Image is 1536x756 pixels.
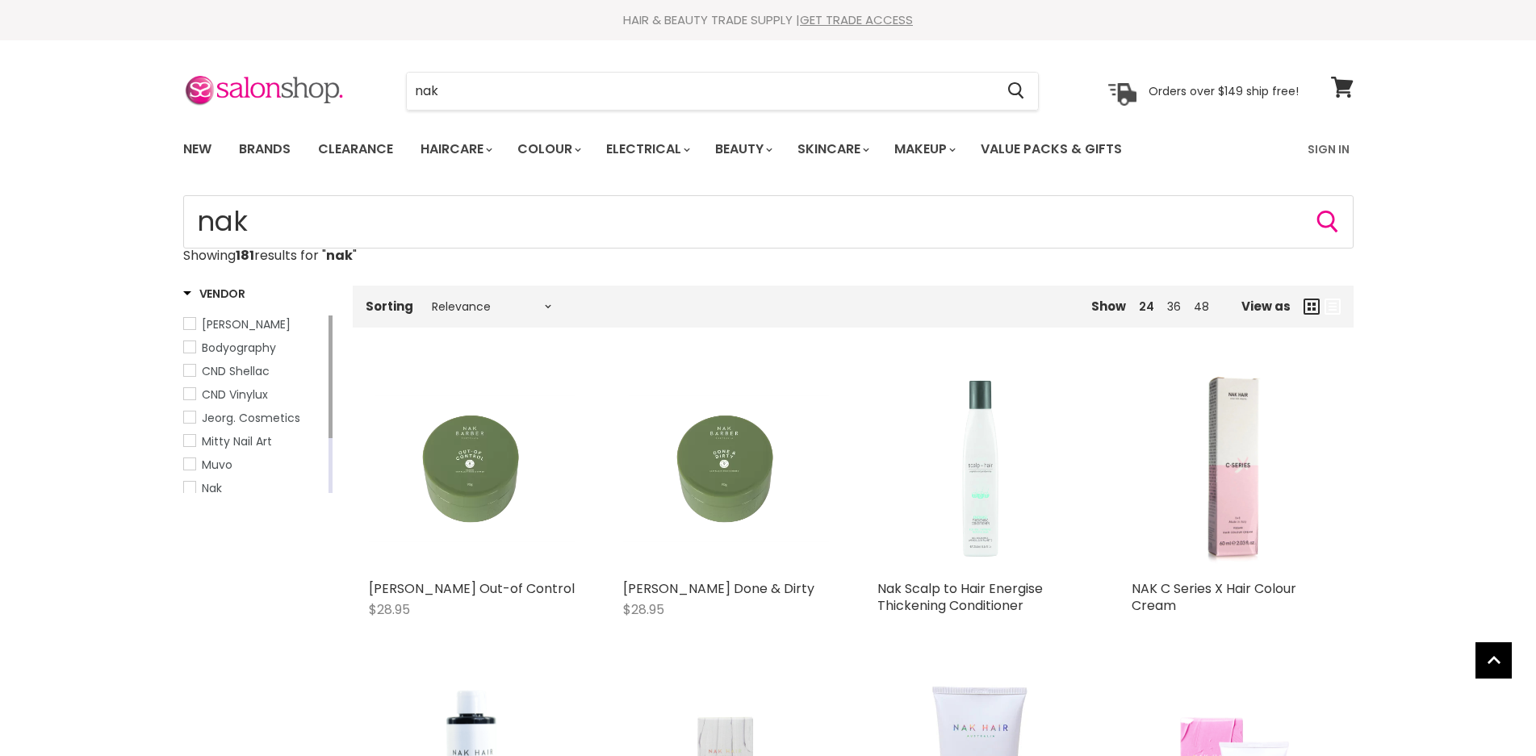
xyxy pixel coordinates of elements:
img: Nak Barber Done & Dirty [623,366,829,572]
nav: Main [163,126,1374,173]
a: NAK C Series X Hair Colour Cream [1132,579,1296,615]
span: $28.95 [369,600,410,619]
a: Beauty [703,132,782,166]
a: Ardell [183,315,325,333]
button: Search [995,73,1038,110]
ul: Main menu [171,126,1216,173]
p: Orders over $149 ship free! [1149,83,1299,98]
a: Sign In [1298,132,1359,166]
a: Nak [183,479,325,497]
a: Electrical [594,132,700,166]
input: Search [407,73,995,110]
span: View as [1241,299,1291,313]
a: NAK C Series X Hair Colour Cream [1132,366,1337,572]
span: $28.95 [623,600,664,619]
a: 36 [1167,299,1181,315]
span: Muvo [202,457,232,473]
a: Bodyography [183,339,325,357]
img: NAK C Series X Hair Colour Cream [1166,366,1303,572]
button: Search [1315,209,1341,235]
a: Skincare [785,132,879,166]
a: Colour [505,132,591,166]
a: Makeup [882,132,965,166]
a: CND Shellac [183,362,325,380]
span: Jeorg. Cosmetics [202,410,300,426]
label: Sorting [366,299,413,313]
a: [PERSON_NAME] Done & Dirty [623,579,814,598]
strong: nak [326,246,353,265]
form: Product [183,195,1354,249]
a: Haircare [408,132,502,166]
strong: 181 [236,246,254,265]
input: Search [183,195,1354,249]
a: CND Vinylux [183,386,325,403]
a: Brands [227,132,303,166]
p: Showing results for " " [183,249,1354,263]
span: Bodyography [202,340,276,356]
a: Nak Scalp to Hair Energise Thickening Conditioner [877,579,1043,615]
form: Product [406,72,1039,111]
span: CND Shellac [202,363,270,379]
a: GET TRADE ACCESS [800,11,913,28]
a: Jeorg. Cosmetics [183,409,325,427]
a: 24 [1139,299,1154,315]
a: Mitty Nail Art [183,432,325,450]
a: Value Packs & Gifts [969,132,1134,166]
span: CND Vinylux [202,386,268,403]
span: Mitty Nail Art [202,433,272,449]
h3: Vendor [183,286,245,302]
div: HAIR & BEAUTY TRADE SUPPLY | [163,12,1374,28]
a: Clearance [306,132,405,166]
a: New [171,132,224,166]
span: Nak [202,480,222,496]
span: Show [1091,298,1126,315]
img: Nak Scalp to Hair Energise Thickening Conditioner [877,366,1083,572]
a: [PERSON_NAME] Out-of Control [369,579,575,598]
img: Nak Barber Out-of Control [369,366,575,572]
a: Muvo [183,456,325,474]
span: [PERSON_NAME] [202,316,291,332]
a: 48 [1194,299,1209,315]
